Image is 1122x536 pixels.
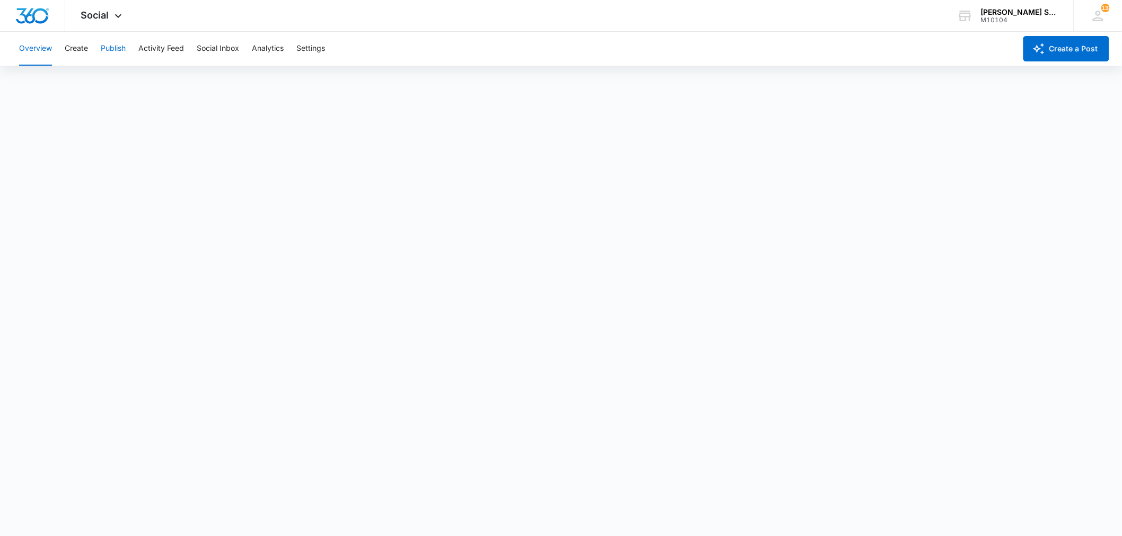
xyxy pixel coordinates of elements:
span: Social [81,10,109,21]
button: Settings [296,32,325,66]
button: Publish [101,32,126,66]
span: 138 [1101,4,1110,12]
button: Create a Post [1023,36,1109,61]
button: Analytics [252,32,284,66]
button: Social Inbox [197,32,239,66]
button: Create [65,32,88,66]
div: account id [981,16,1058,24]
button: Overview [19,32,52,66]
button: Activity Feed [138,32,184,66]
div: account name [981,8,1058,16]
div: notifications count [1101,4,1110,12]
